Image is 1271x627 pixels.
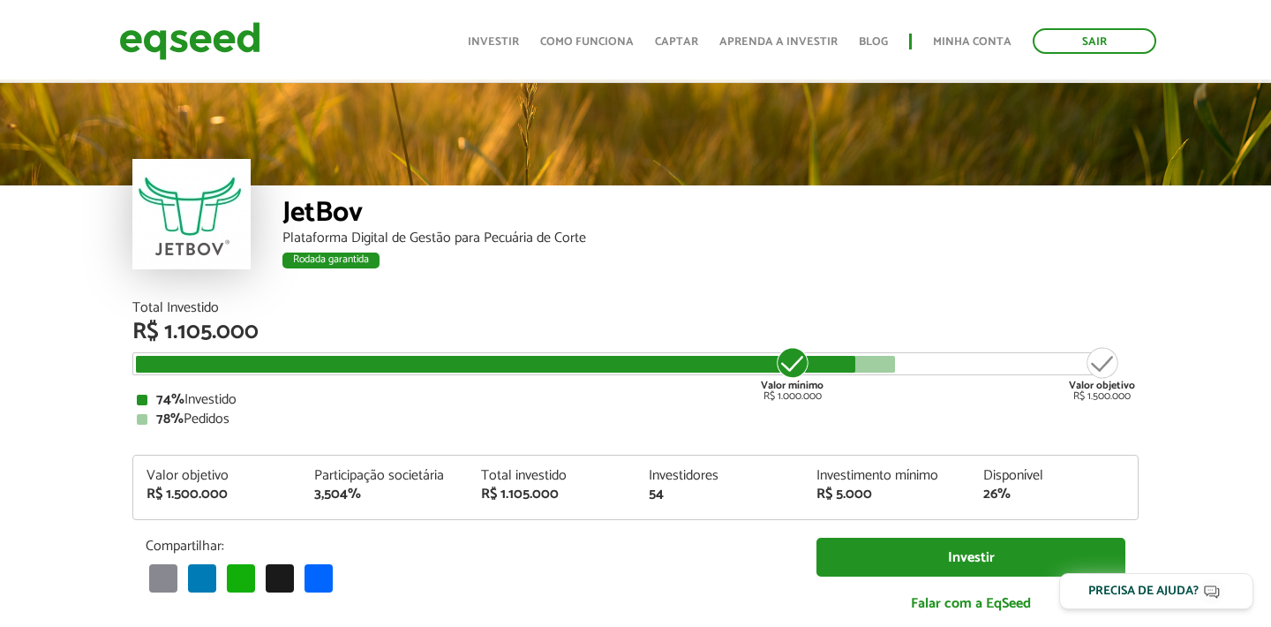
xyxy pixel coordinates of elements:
a: Sair [1033,28,1156,54]
a: Share [301,563,336,593]
div: R$ 1.105.000 [132,321,1139,344]
div: R$ 1.500.000 [1069,345,1135,402]
a: Minha conta [933,36,1012,48]
a: Como funciona [540,36,634,48]
div: 54 [649,487,790,502]
p: Compartilhar: [146,538,790,555]
div: Participação societária [314,469,455,483]
strong: Valor mínimo [761,377,824,394]
div: Investimento mínimo [816,469,958,483]
a: LinkedIn [184,563,220,593]
div: Total Investido [132,301,1139,315]
a: Email [146,563,181,593]
strong: 74% [156,388,184,412]
div: Investido [137,393,1134,407]
div: Rodada garantida [282,253,380,268]
div: R$ 5.000 [816,487,958,502]
strong: Valor objetivo [1069,377,1135,394]
a: Investir [468,36,519,48]
a: Blog [859,36,888,48]
a: Captar [655,36,698,48]
img: EqSeed [119,18,260,64]
strong: 78% [156,407,184,431]
a: Investir [816,538,1125,578]
div: R$ 1.105.000 [481,487,622,502]
div: Pedidos [137,412,1134,427]
a: WhatsApp [223,563,259,593]
div: R$ 1.000.000 [759,345,825,402]
div: 26% [983,487,1124,502]
a: Aprenda a investir [719,36,838,48]
div: R$ 1.500.000 [147,487,288,502]
div: Disponível [983,469,1124,483]
div: Investidores [649,469,790,483]
div: JetBov [282,199,1139,231]
div: 3,504% [314,487,455,502]
div: Plataforma Digital de Gestão para Pecuária de Corte [282,231,1139,246]
a: X [262,563,297,593]
div: Valor objetivo [147,469,288,483]
div: Total investido [481,469,622,483]
a: Falar com a EqSeed [816,585,1125,622]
